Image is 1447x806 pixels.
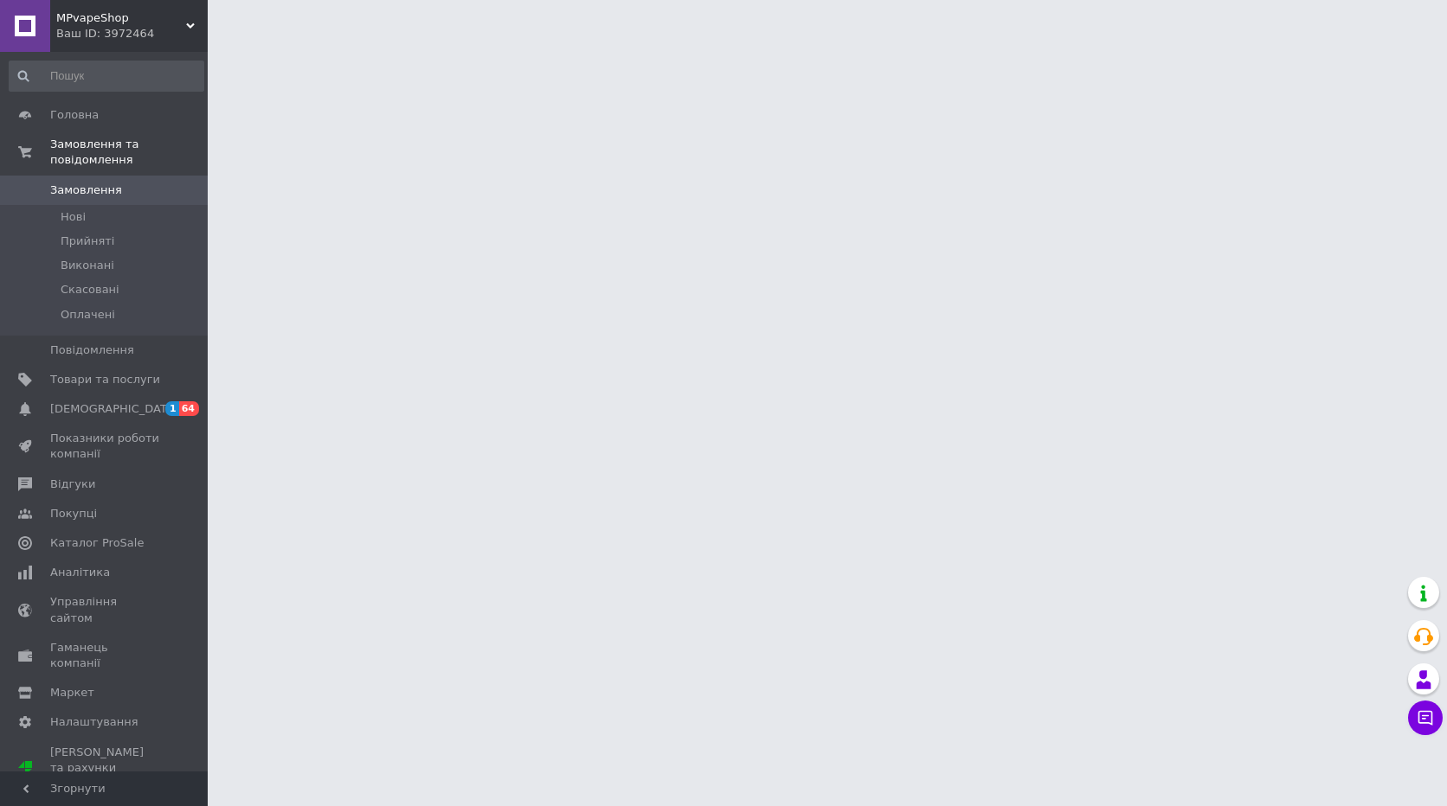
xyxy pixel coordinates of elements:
[61,282,119,297] span: Скасовані
[50,477,95,492] span: Відгуки
[50,640,160,671] span: Гаманець компанії
[50,745,160,792] span: [PERSON_NAME] та рахунки
[50,506,97,521] span: Покупці
[50,714,138,730] span: Налаштування
[179,401,199,416] span: 64
[61,233,114,249] span: Прийняті
[50,594,160,625] span: Управління сайтом
[50,565,110,580] span: Аналітика
[61,258,114,273] span: Виконані
[50,431,160,462] span: Показники роботи компанії
[56,26,208,42] div: Ваш ID: 3972464
[50,685,94,700] span: Маркет
[50,372,160,387] span: Товари та послуги
[56,10,186,26] span: MPvapeShop
[50,137,208,168] span: Замовлення та повідомлення
[61,307,115,323] span: Оплачені
[50,342,134,358] span: Повідомлення
[165,401,179,416] span: 1
[1408,700,1443,735] button: Чат з покупцем
[50,401,178,417] span: [DEMOGRAPHIC_DATA]
[9,61,204,92] input: Пошук
[50,535,144,551] span: Каталог ProSale
[50,107,99,123] span: Головна
[61,209,86,225] span: Нові
[50,182,122,198] span: Замовлення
